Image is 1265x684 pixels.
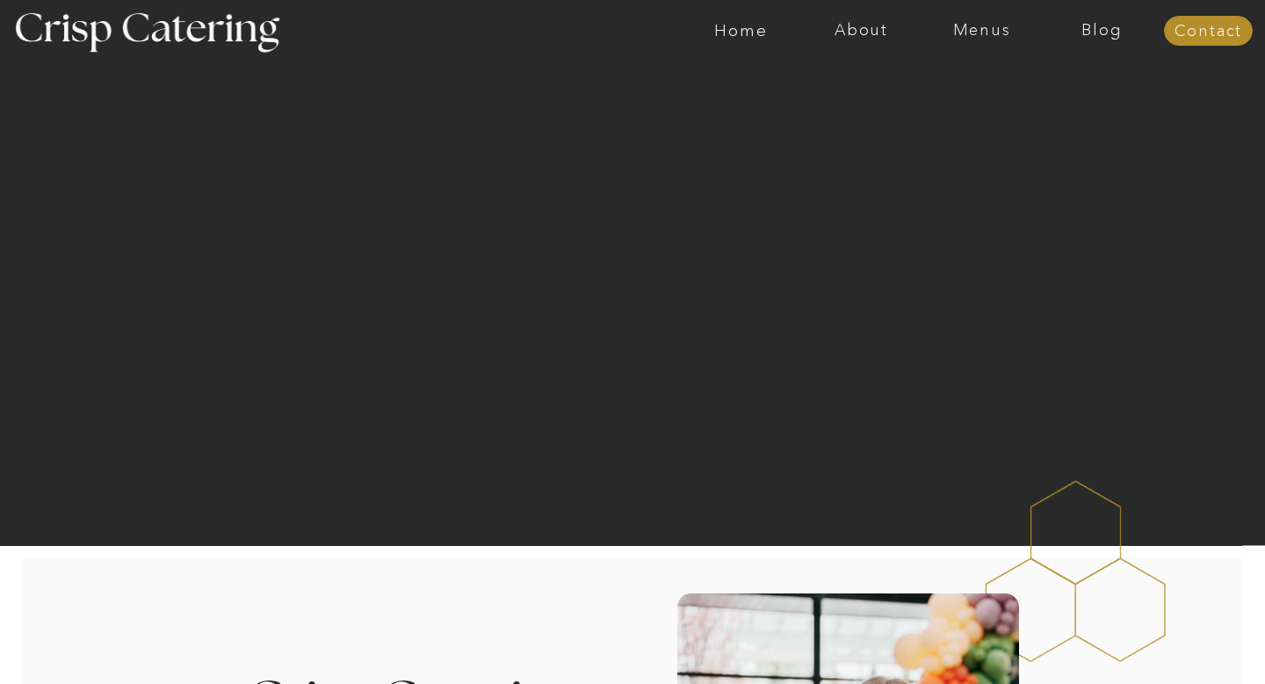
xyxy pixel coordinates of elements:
[681,22,801,40] a: Home
[1164,23,1253,40] a: Contact
[1089,596,1265,684] iframe: podium webchat widget bubble
[1042,22,1162,40] a: Blog
[801,22,922,40] a: About
[922,22,1042,40] a: Menus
